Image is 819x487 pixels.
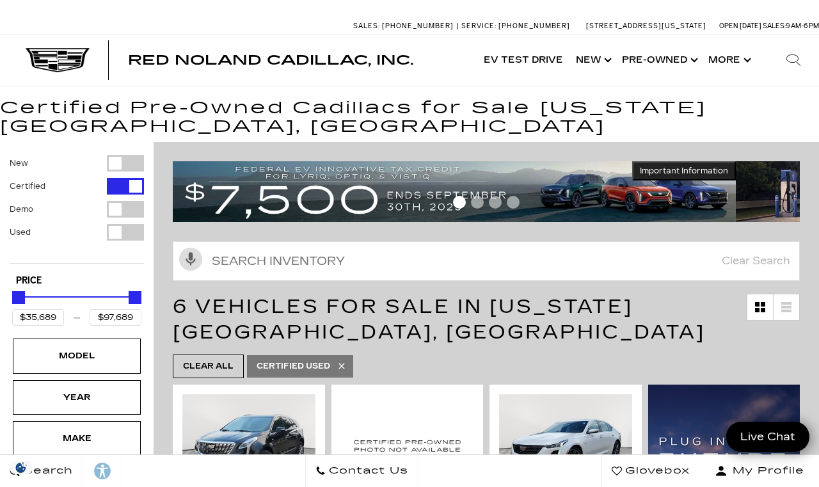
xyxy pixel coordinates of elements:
[461,22,497,30] span: Service:
[10,180,45,193] label: Certified
[45,390,109,404] div: Year
[305,455,418,487] a: Contact Us
[622,462,690,480] span: Glovebox
[10,226,31,239] label: Used
[498,22,570,30] span: [PHONE_NUMBER]
[12,287,141,326] div: Price
[786,22,819,30] span: 9 AM-6 PM
[45,349,109,363] div: Model
[173,161,736,221] img: vrp-tax-ending-august-version
[173,241,800,281] input: Search Inventory
[10,157,28,170] label: New
[586,22,706,30] a: [STREET_ADDRESS][US_STATE]
[13,339,141,373] div: ModelModel
[453,196,466,209] span: Go to slide 1
[477,35,569,86] a: EV Test Drive
[129,291,141,304] div: Maximum Price
[10,203,33,216] label: Demo
[12,291,25,304] div: Minimum Price
[601,455,700,487] a: Glovebox
[45,431,109,445] div: Make
[457,22,573,29] a: Service: [PHONE_NUMBER]
[6,461,36,474] img: Opt-Out Icon
[700,455,819,487] button: Open user profile menu
[10,155,144,263] div: Filter by Vehicle Type
[90,309,141,326] input: Maximum
[763,22,786,30] span: Sales:
[13,421,141,456] div: MakeMake
[353,22,380,30] span: Sales:
[6,461,36,474] section: Click to Open Cookie Consent Modal
[179,248,202,271] svg: Click to toggle on voice search
[702,35,755,86] button: More
[734,429,802,444] span: Live Chat
[20,462,73,480] span: Search
[569,35,616,86] a: New
[173,295,705,344] span: 6 Vehicles for Sale in [US_STATE][GEOGRAPHIC_DATA], [GEOGRAPHIC_DATA]
[13,380,141,415] div: YearYear
[382,22,454,30] span: [PHONE_NUMBER]
[16,275,138,287] h5: Price
[640,166,728,176] span: Important Information
[632,161,736,180] button: Important Information
[471,196,484,209] span: Go to slide 2
[353,22,457,29] a: Sales: [PHONE_NUMBER]
[12,309,64,326] input: Minimum
[26,48,90,72] img: Cadillac Dark Logo with Cadillac White Text
[489,196,502,209] span: Go to slide 3
[257,358,330,374] span: Certified Used
[728,462,804,480] span: My Profile
[726,422,809,452] a: Live Chat
[128,54,413,67] a: Red Noland Cadillac, Inc.
[183,358,234,374] span: Clear All
[719,22,761,30] span: Open [DATE]
[128,52,413,68] span: Red Noland Cadillac, Inc.
[507,196,520,209] span: Go to slide 4
[616,35,702,86] a: Pre-Owned
[326,462,408,480] span: Contact Us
